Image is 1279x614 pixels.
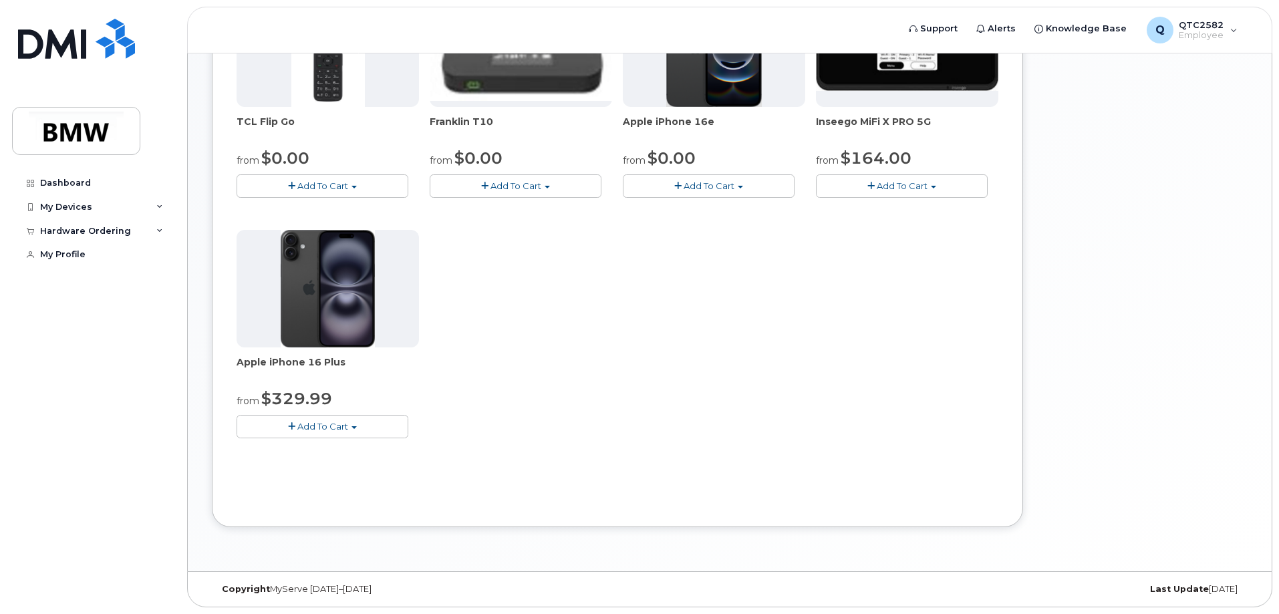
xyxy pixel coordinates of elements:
[1137,17,1247,43] div: QTC2582
[623,154,646,166] small: from
[454,148,503,168] span: $0.00
[648,148,696,168] span: $0.00
[222,584,270,594] strong: Copyright
[988,22,1016,35] span: Alerts
[237,115,419,142] div: TCL Flip Go
[261,148,309,168] span: $0.00
[1221,556,1269,604] iframe: Messenger Launcher
[237,415,408,438] button: Add To Cart
[1150,584,1209,594] strong: Last Update
[920,22,958,35] span: Support
[816,115,998,142] div: Inseego MiFi X PRO 5G
[490,180,541,191] span: Add To Cart
[281,230,375,347] img: iphone_16_plus.png
[1179,19,1224,30] span: QTC2582
[297,180,348,191] span: Add To Cart
[1179,30,1224,41] span: Employee
[902,584,1248,595] div: [DATE]
[430,115,612,142] div: Franklin T10
[237,355,419,382] div: Apple iPhone 16 Plus
[684,180,734,191] span: Add To Cart
[237,174,408,198] button: Add To Cart
[816,174,988,198] button: Add To Cart
[623,115,805,142] div: Apple iPhone 16e
[1046,22,1127,35] span: Knowledge Base
[967,15,1025,42] a: Alerts
[816,154,839,166] small: from
[430,154,452,166] small: from
[1025,15,1136,42] a: Knowledge Base
[1155,22,1165,38] span: Q
[237,154,259,166] small: from
[841,148,911,168] span: $164.00
[261,389,332,408] span: $329.99
[430,174,601,198] button: Add To Cart
[623,174,795,198] button: Add To Cart
[877,180,928,191] span: Add To Cart
[237,395,259,407] small: from
[899,15,967,42] a: Support
[212,584,557,595] div: MyServe [DATE]–[DATE]
[297,421,348,432] span: Add To Cart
